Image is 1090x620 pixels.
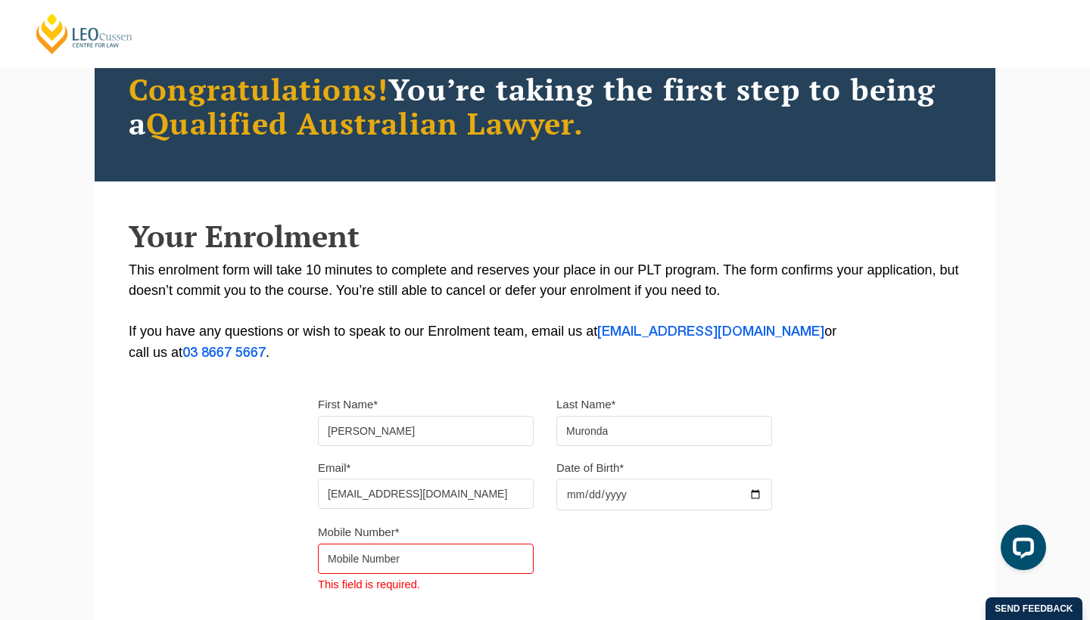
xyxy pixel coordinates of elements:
input: Mobile Number [318,544,534,574]
a: [EMAIL_ADDRESS][DOMAIN_NAME] [597,326,824,338]
input: Last name [556,416,772,446]
p: This enrolment form will take 10 minutes to complete and reserves your place in our PLT program. ... [129,260,961,364]
iframe: LiveChat chat widget [989,519,1052,582]
label: First Name* [318,397,378,412]
span: This field is required. [318,572,420,591]
input: Email [318,479,534,509]
span: Qualified Australian Lawyer. [146,103,584,143]
h2: You’re taking the first step to being a [129,72,961,140]
a: 03 8667 5667 [182,347,266,359]
label: Mobile Number* [318,525,400,540]
input: First name [318,416,534,446]
h2: Your Enrolment [129,219,961,253]
label: Last Name* [556,397,615,412]
label: Date of Birth* [556,460,624,476]
a: [PERSON_NAME] Centre for Law [34,12,135,55]
span: Congratulations! [129,69,388,109]
label: Email* [318,460,350,476]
